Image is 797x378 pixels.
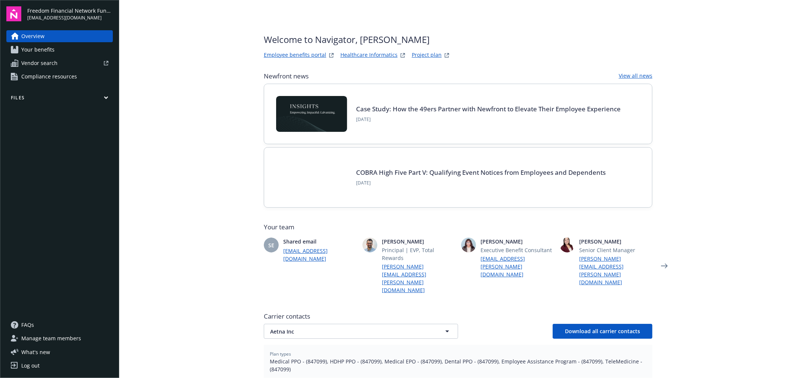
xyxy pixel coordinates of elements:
span: Your team [264,223,652,232]
button: Files [6,94,113,104]
a: [EMAIL_ADDRESS][PERSON_NAME][DOMAIN_NAME] [481,255,554,278]
span: Plan types [270,351,646,357]
span: Welcome to Navigator , [PERSON_NAME] [264,33,451,46]
a: Manage team members [6,332,113,344]
a: projectPlanWebsite [442,51,451,60]
a: Employee benefits portal [264,51,326,60]
span: [PERSON_NAME] [481,238,554,245]
span: Executive Benefit Consultant [481,246,554,254]
span: SE [268,241,274,249]
a: COBRA High Five Part V: Qualifying Event Notices from Employees and Dependents [356,168,606,177]
span: Medical PPO - (847099), HDHP PPO - (847099), Medical EPO - (847099), Dental PPO - (847099), Emplo... [270,357,646,373]
a: Overview [6,30,113,42]
button: What's new [6,348,62,356]
button: Download all carrier contacts [553,324,652,339]
span: Vendor search [21,57,58,69]
a: FAQs [6,319,113,331]
a: Compliance resources [6,71,113,83]
span: Your benefits [21,44,55,56]
img: photo [461,238,476,252]
img: navigator-logo.svg [6,6,21,21]
span: Manage team members [21,332,81,344]
button: Aetna Inc [264,324,458,339]
span: [PERSON_NAME] [579,238,652,245]
a: Vendor search [6,57,113,69]
a: View all news [619,72,652,81]
div: Log out [21,360,40,372]
span: FAQs [21,319,34,331]
a: Your benefits [6,44,113,56]
a: Case Study: How the 49ers Partner with Newfront to Elevate Their Employee Experience [356,105,621,113]
a: striveWebsite [327,51,336,60]
img: BLOG-Card Image - Compliance - COBRA High Five Pt 5 - 09-11-25.jpg [276,159,347,195]
img: photo [560,238,575,252]
button: Freedom Financial Network Funding, LLC[EMAIL_ADDRESS][DOMAIN_NAME] [27,6,113,21]
img: Card Image - INSIGHTS copy.png [276,96,347,132]
span: Overview [21,30,44,42]
a: [PERSON_NAME][EMAIL_ADDRESS][PERSON_NAME][DOMAIN_NAME] [382,263,455,294]
a: Healthcare Informatics [340,51,398,60]
img: photo [362,238,377,252]
span: [PERSON_NAME] [382,238,455,245]
a: [EMAIL_ADDRESS][DOMAIN_NAME] [283,247,356,263]
a: Project plan [412,51,442,60]
a: springbukWebsite [398,51,407,60]
span: Carrier contacts [264,312,652,321]
span: Newfront news [264,72,309,81]
span: Aetna Inc [270,328,426,335]
span: Principal | EVP, Total Rewards [382,246,455,262]
span: Freedom Financial Network Funding, LLC [27,7,113,15]
span: [EMAIL_ADDRESS][DOMAIN_NAME] [27,15,113,21]
a: [PERSON_NAME][EMAIL_ADDRESS][PERSON_NAME][DOMAIN_NAME] [579,255,652,286]
span: What ' s new [21,348,50,356]
span: Compliance resources [21,71,77,83]
span: [DATE] [356,116,621,123]
span: Download all carrier contacts [565,328,640,335]
span: Senior Client Manager [579,246,652,254]
span: [DATE] [356,180,606,186]
span: Shared email [283,238,356,245]
a: Next [658,260,670,272]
